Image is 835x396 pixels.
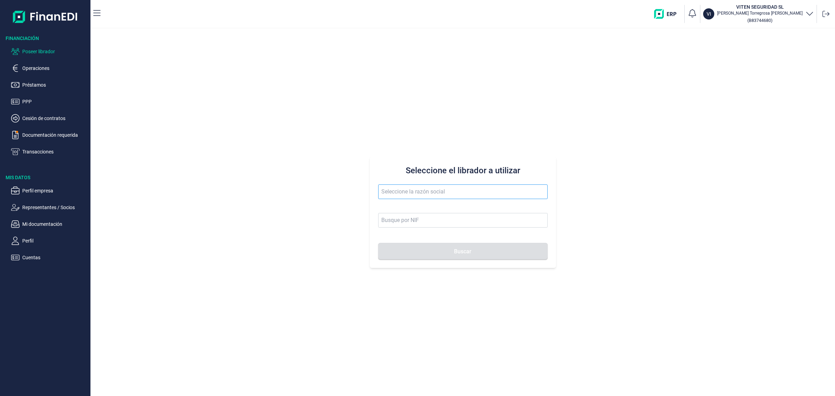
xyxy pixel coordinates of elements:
[11,253,88,262] button: Cuentas
[378,213,548,228] input: Busque por NIF
[22,187,88,195] p: Perfil empresa
[11,97,88,106] button: PPP
[378,165,548,176] h3: Seleccione el librador a utilizar
[11,237,88,245] button: Perfil
[654,9,682,19] img: erp
[717,10,803,16] p: [PERSON_NAME] Torregrosa [PERSON_NAME]
[22,148,88,156] p: Transacciones
[11,131,88,139] button: Documentación requerida
[11,114,88,122] button: Cesión de contratos
[11,220,88,228] button: Mi documentación
[703,3,814,24] button: VIVITEN SEGURIDAD SL[PERSON_NAME] Torregrosa [PERSON_NAME](B83744680)
[22,237,88,245] p: Perfil
[11,148,88,156] button: Transacciones
[22,47,88,56] p: Poseer librador
[11,187,88,195] button: Perfil empresa
[11,47,88,56] button: Poseer librador
[22,97,88,106] p: PPP
[22,203,88,212] p: Representantes / Socios
[11,81,88,89] button: Préstamos
[717,3,803,10] h3: VITEN SEGURIDAD SL
[22,220,88,228] p: Mi documentación
[22,114,88,122] p: Cesión de contratos
[11,203,88,212] button: Representantes / Socios
[747,18,772,23] small: Copiar cif
[454,249,471,254] span: Buscar
[22,64,88,72] p: Operaciones
[378,243,548,260] button: Buscar
[22,253,88,262] p: Cuentas
[13,6,78,28] img: Logo de aplicación
[11,64,88,72] button: Operaciones
[378,184,548,199] input: Seleccione la razón social
[707,10,711,17] p: VI
[22,131,88,139] p: Documentación requerida
[22,81,88,89] p: Préstamos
